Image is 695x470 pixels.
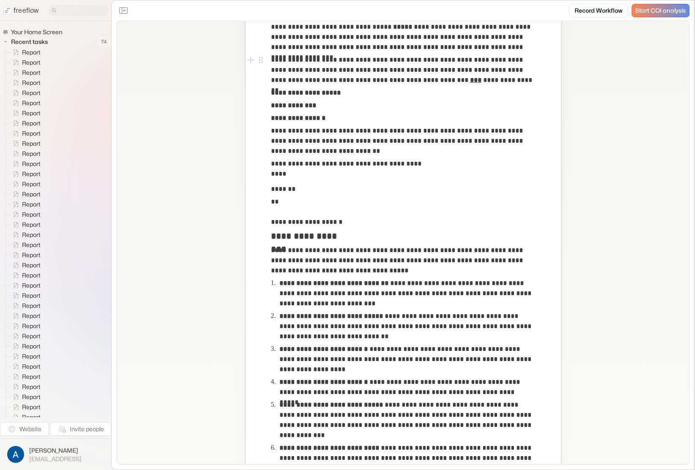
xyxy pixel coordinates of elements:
a: Report [6,149,44,159]
button: Recent tasks [3,37,51,47]
span: Report [20,231,43,239]
span: Report [20,109,43,117]
span: Report [20,139,43,148]
span: Report [20,413,43,421]
span: Report [20,362,43,371]
p: freeflow [14,5,39,16]
a: Record Workflow [569,4,628,17]
span: Report [20,241,43,249]
span: Report [20,261,43,269]
span: Report [20,220,43,229]
span: Report [20,271,43,280]
button: Close the sidebar [117,4,130,17]
span: [EMAIL_ADDRESS] [29,455,82,463]
a: Report [6,382,44,392]
a: Report [6,230,44,240]
a: Report [6,68,44,78]
button: Open block menu [256,55,266,65]
a: Report [6,139,44,149]
a: Report [6,128,44,139]
span: [PERSON_NAME] [29,446,82,455]
a: Report [6,361,44,372]
a: Report [6,179,44,189]
span: Report [20,68,43,77]
a: Report [6,392,44,402]
span: Your Home Screen [9,28,65,36]
span: Report [20,180,43,188]
span: Report [20,58,43,67]
span: Report [20,332,43,340]
span: Report [20,372,43,381]
span: Report [20,160,43,168]
a: Report [6,402,44,412]
span: Report [20,79,43,87]
span: Report [20,403,43,411]
span: Report [20,383,43,391]
span: Report [20,322,43,330]
a: Report [6,412,44,422]
a: Report [6,118,44,128]
a: Report [6,301,44,311]
a: Report [6,159,44,169]
a: Report [6,280,44,291]
a: Report [6,169,44,179]
span: Report [20,312,43,320]
a: Report [6,189,44,199]
a: Report [6,311,44,321]
a: Report [6,47,44,57]
span: Report [20,393,43,401]
a: Start COI analysis [632,4,690,17]
span: Report [20,190,43,198]
a: Report [6,98,44,108]
a: Report [6,372,44,382]
a: Report [6,291,44,301]
span: Report [20,99,43,107]
a: Report [6,78,44,88]
span: Report [20,149,43,158]
a: freeflow [3,5,39,16]
a: Report [6,250,44,260]
span: Report [20,129,43,138]
a: Report [6,341,44,351]
a: Report [6,270,44,280]
a: Your Home Screen [3,28,66,36]
span: Recent tasks [9,38,50,46]
span: Report [20,251,43,259]
a: Report [6,240,44,250]
span: Report [20,281,43,290]
a: Report [6,220,44,230]
a: Report [6,57,44,68]
button: [PERSON_NAME][EMAIL_ADDRESS] [5,444,106,465]
a: Report [6,88,44,98]
span: Report [20,342,43,350]
a: Report [6,209,44,220]
a: Report [6,321,44,331]
span: 74 [97,36,111,47]
span: Report [20,119,43,128]
span: Report [20,89,43,97]
a: Report [6,331,44,341]
span: Report [20,48,43,57]
img: profile [7,446,24,463]
span: Start COI analysis [635,7,686,14]
span: Report [20,170,43,178]
a: Report [6,199,44,209]
span: Report [20,352,43,361]
a: Report [6,351,44,361]
button: Invite people [50,422,111,436]
span: Report [20,291,43,300]
span: Report [20,302,43,310]
a: Report [6,260,44,270]
span: Report [20,210,43,219]
button: Add block [246,55,256,65]
span: Report [20,200,43,209]
a: Report [6,108,44,118]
